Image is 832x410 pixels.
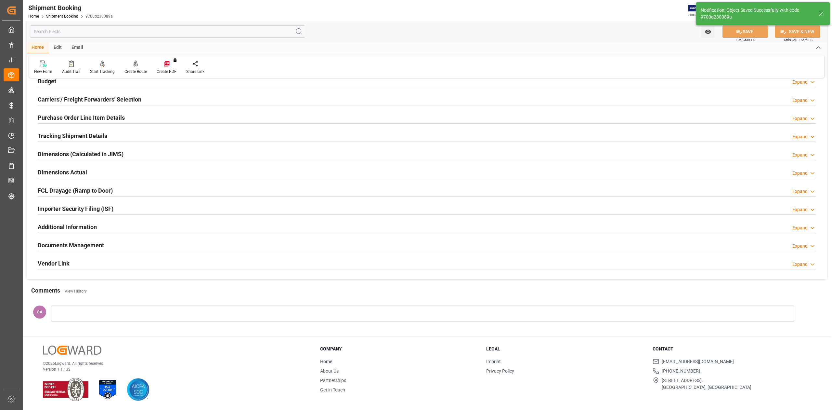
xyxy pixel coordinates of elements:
span: Ctrl/CMD + S [736,37,755,42]
div: Expand [792,206,808,213]
img: Logward Logo [43,346,101,355]
h3: Contact [653,346,811,352]
div: Expand [792,261,808,268]
button: open menu [701,25,715,38]
span: Ctrl/CMD + Shift + S [784,37,812,42]
a: Imprint [486,359,501,364]
a: Home [28,14,39,19]
div: New Form [34,69,52,75]
p: © 2025 Logward. All rights reserved. [43,361,304,366]
h2: Documents Management [38,241,104,250]
h2: Tracking Shipment Details [38,131,107,140]
div: Audit Trail [62,69,80,75]
img: Exertis%20JAM%20-%20Email%20Logo.jpg_1722504956.jpg [688,5,711,16]
div: Expand [792,115,808,122]
p: Version 1.1.132 [43,366,304,372]
div: Home [27,42,49,53]
div: Expand [792,243,808,250]
div: Expand [792,152,808,158]
span: [EMAIL_ADDRESS][DOMAIN_NAME] [662,358,734,365]
h2: Additional Information [38,223,97,231]
div: Expand [792,170,808,177]
a: Shipment Booking [46,14,78,19]
img: ISO 27001 Certification [96,378,119,401]
div: Expand [792,97,808,104]
input: Search Fields [30,25,305,38]
div: Email [67,42,88,53]
span: SA [37,309,43,314]
div: Expand [792,79,808,86]
div: Start Tracking [90,69,115,75]
a: Get in Touch [320,387,345,392]
div: Notification: Object Saved Successfully with code 9700d230089a [701,7,812,20]
h2: Vendor Link [38,259,70,268]
h3: Company [320,346,478,352]
button: SAVE [722,25,768,38]
div: Shipment Booking [28,3,113,13]
a: Home [320,359,332,364]
button: SAVE & NEW [775,25,820,38]
div: Expand [792,225,808,231]
h2: Comments [31,286,60,295]
h2: Dimensions (Calculated in JIMS) [38,150,123,158]
div: Share Link [186,69,204,75]
div: Expand [792,133,808,140]
div: Edit [49,42,67,53]
h2: Dimensions Actual [38,168,87,177]
a: Partnerships [320,378,346,383]
div: Create Route [124,69,147,75]
a: About Us [320,368,339,374]
a: Privacy Policy [486,368,514,374]
h2: Purchase Order Line Item Details [38,113,125,122]
h2: Budget [38,77,56,86]
span: [STREET_ADDRESS], [GEOGRAPHIC_DATA], [GEOGRAPHIC_DATA] [662,377,751,391]
h2: Importer Security Filing (ISF) [38,204,113,213]
img: ISO 9001 & ISO 14001 Certification [43,378,88,401]
img: AICPA SOC [127,378,149,401]
h3: Legal [486,346,644,352]
a: View History [65,289,87,294]
span: [PHONE_NUMBER] [662,368,700,375]
div: Expand [792,188,808,195]
h2: FCL Drayage (Ramp to Door) [38,186,113,195]
h2: Carriers'/ Freight Forwarders' Selection [38,95,141,104]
